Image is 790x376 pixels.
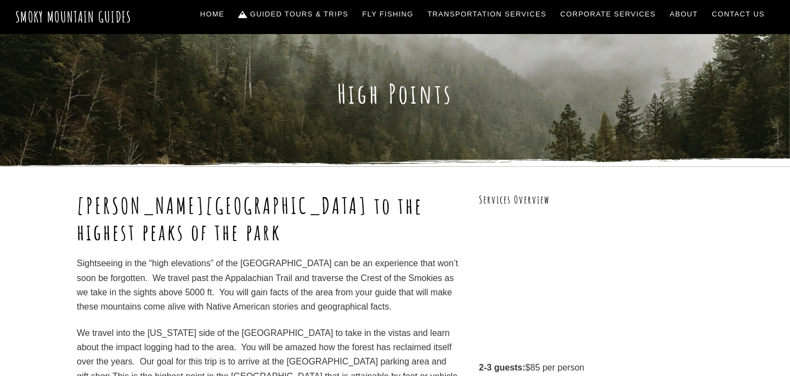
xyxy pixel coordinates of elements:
a: Guided Tours & Trips [234,3,353,26]
h3: Services Overview [479,193,713,207]
a: Home [196,3,229,26]
a: Corporate Services [556,3,661,26]
a: About [665,3,702,26]
a: Fly Fishing [358,3,418,26]
a: Smoky Mountain Guides [15,8,132,26]
a: Contact Us [708,3,769,26]
strong: [PERSON_NAME][GEOGRAPHIC_DATA] to the highest peaks of the park [77,192,423,246]
p: Sightseeing in the “high elevations” of the [GEOGRAPHIC_DATA] can be an experience that won’t soo... [77,256,459,315]
strong: 2-3 guests: [479,363,525,372]
h1: High Points [77,78,713,110]
a: Transportation Services [423,3,550,26]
